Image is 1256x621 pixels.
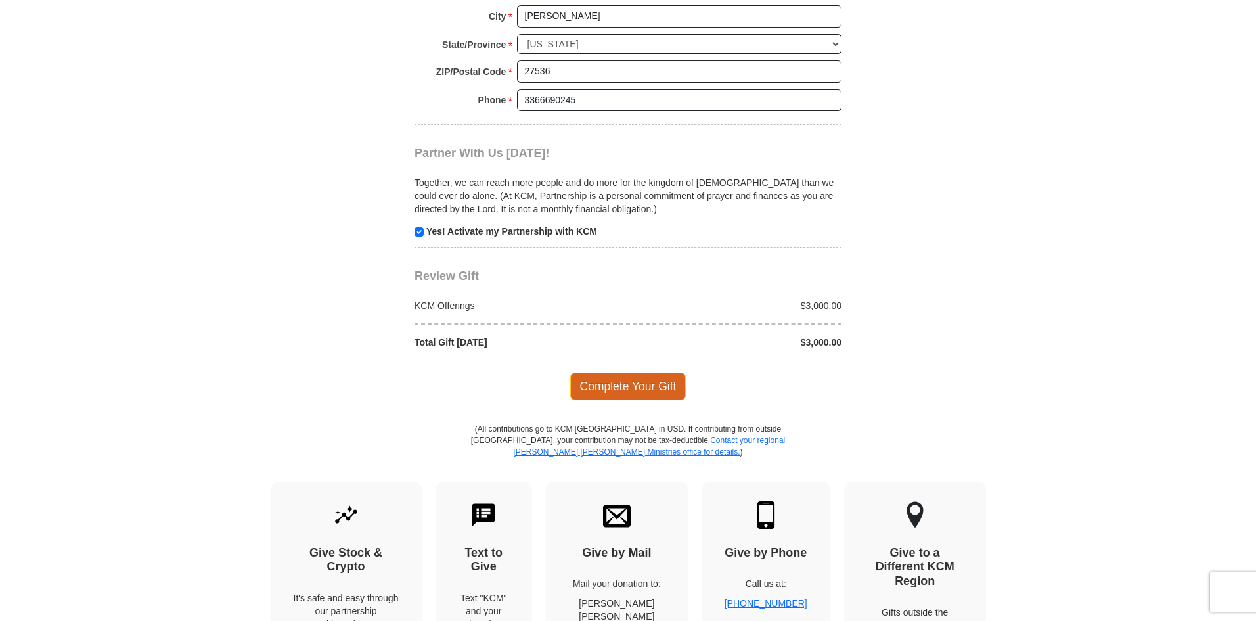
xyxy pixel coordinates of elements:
h4: Give by Mail [569,546,665,561]
div: $3,000.00 [628,336,849,349]
a: Contact your regional [PERSON_NAME] [PERSON_NAME] Ministries office for details. [513,436,785,456]
h4: Give Stock & Crypto [294,546,399,574]
strong: Phone [478,91,506,109]
h4: Give by Phone [725,546,807,561]
a: [PHONE_NUMBER] [725,598,807,609]
p: Mail your donation to: [569,577,665,590]
h4: Give to a Different KCM Region [867,546,963,589]
span: Complete Your Gift [570,373,686,400]
img: give-by-stock.svg [332,501,360,529]
strong: ZIP/Postal Code [436,62,506,81]
img: other-region [906,501,924,529]
strong: State/Province [442,35,506,54]
img: mobile.svg [752,501,780,529]
p: Call us at: [725,577,807,590]
img: text-to-give.svg [470,501,497,529]
div: Total Gift [DATE] [408,336,629,349]
strong: Yes! Activate my Partnership with KCM [426,226,597,237]
strong: City [489,7,506,26]
span: Partner With Us [DATE]! [415,147,550,160]
img: envelope.svg [603,501,631,529]
h4: Text to Give [459,546,510,574]
span: Review Gift [415,269,479,283]
div: $3,000.00 [628,299,849,312]
p: (All contributions go to KCM [GEOGRAPHIC_DATA] in USD. If contributing from outside [GEOGRAPHIC_D... [470,424,786,481]
div: KCM Offerings [408,299,629,312]
p: Together, we can reach more people and do more for the kingdom of [DEMOGRAPHIC_DATA] than we coul... [415,176,841,216]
